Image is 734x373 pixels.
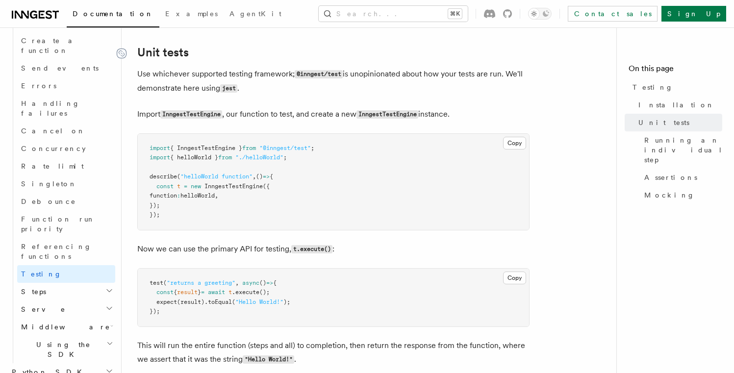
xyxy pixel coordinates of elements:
[204,298,232,305] span: .toEqual
[263,173,270,180] span: =>
[21,127,85,135] span: Cancel on
[21,162,84,170] span: Rate limit
[17,140,115,157] a: Concurrency
[256,173,263,180] span: ()
[150,308,160,315] span: });
[235,279,239,286] span: ,
[17,340,106,359] span: Using the SDK
[156,298,177,305] span: expect
[73,10,153,18] span: Documentation
[156,289,174,296] span: const
[177,173,180,180] span: (
[242,279,259,286] span: async
[17,59,115,77] a: Send events
[229,10,281,18] span: AgentKit
[191,183,201,190] span: new
[17,304,66,314] span: Serve
[228,289,232,296] span: t
[243,355,294,364] code: "Hello World!"
[644,190,695,200] span: Mocking
[17,210,115,238] a: Function run priority
[503,272,526,284] button: Copy
[633,82,673,92] span: Testing
[17,175,115,193] a: Singleton
[640,131,722,169] a: Running an individual step
[259,289,270,296] span: ();
[137,339,530,367] p: This will run the entire function (steps and all) to completion, then return the response from th...
[163,279,167,286] span: (
[21,243,92,260] span: Referencing functions
[17,283,115,300] button: Steps
[170,145,242,151] span: { InngestTestEngine }
[283,298,290,305] span: );
[220,84,237,93] code: jest
[448,9,462,19] kbd: ⌘K
[259,145,311,151] span: "@inngest/test"
[528,8,552,20] button: Toggle dark mode
[180,192,215,199] span: helloWorld
[295,70,343,78] code: @inngest/test
[283,154,287,161] span: ;
[235,298,283,305] span: "Hello World!"
[21,64,99,72] span: Send events
[640,169,722,186] a: Assertions
[137,46,189,59] a: Unit tests
[215,192,218,199] span: ,
[638,100,714,110] span: Installation
[629,63,722,78] h4: On this page
[266,279,273,286] span: =>
[67,3,159,27] a: Documentation
[629,78,722,96] a: Testing
[150,145,170,151] span: import
[634,114,722,131] a: Unit tests
[177,192,180,199] span: :
[160,110,222,119] code: InngestTestEngine
[232,289,259,296] span: .execute
[201,289,204,296] span: =
[242,145,256,151] span: from
[150,173,177,180] span: describe
[21,215,95,233] span: Function run priority
[137,242,530,256] p: Now we can use the primary API for testing, :
[17,32,115,59] a: Create a function
[319,6,468,22] button: Search...⌘K
[568,6,658,22] a: Contact sales
[21,198,76,205] span: Debounce
[17,300,115,318] button: Serve
[21,37,79,54] span: Create a function
[21,82,56,90] span: Errors
[150,202,160,209] span: });
[184,183,187,190] span: =
[21,99,80,117] span: Handling failures
[137,107,530,122] p: Import , our function to test, and create a new instance.
[17,122,115,140] a: Cancel on
[640,186,722,204] a: Mocking
[503,137,526,149] button: Copy
[356,110,418,119] code: InngestTestEngine
[253,173,256,180] span: ,
[17,287,46,297] span: Steps
[177,289,198,296] span: result
[180,173,253,180] span: "helloWorld function"
[159,3,224,26] a: Examples
[137,67,530,96] p: Use whichever supported testing framework; is unopinionated about how your tests are run. We'll d...
[177,183,180,190] span: t
[21,180,77,188] span: Singleton
[17,157,115,175] a: Rate limit
[174,289,177,296] span: {
[150,154,170,161] span: import
[263,183,270,190] span: ({
[17,193,115,210] a: Debounce
[291,245,332,253] code: t.execute()
[235,154,283,161] span: "./helloWorld"
[17,77,115,95] a: Errors
[204,183,263,190] span: InngestTestEngine
[156,183,174,190] span: const
[150,279,163,286] span: test
[644,135,723,165] span: Running an individual step
[638,118,689,127] span: Unit tests
[644,173,697,182] span: Assertions
[224,3,287,26] a: AgentKit
[150,192,177,199] span: function
[17,322,110,332] span: Middleware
